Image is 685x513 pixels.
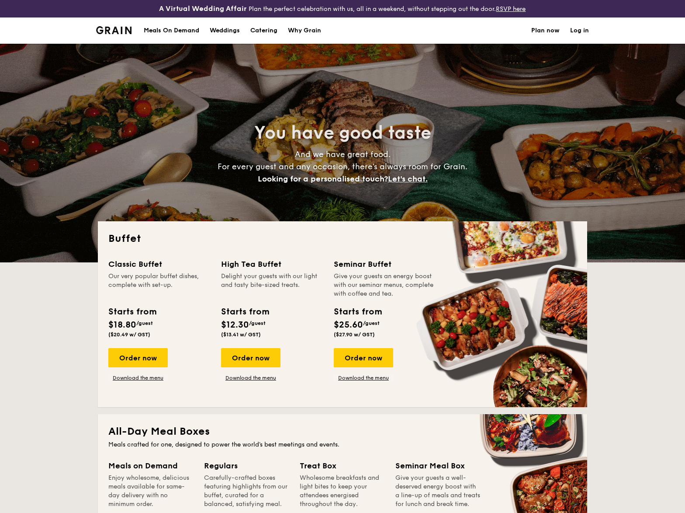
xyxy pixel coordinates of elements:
span: $18.80 [108,320,136,330]
h2: All-Day Meal Boxes [108,425,577,439]
a: Meals On Demand [138,17,204,44]
div: High Tea Buffet [221,258,323,270]
div: Give your guests a well-deserved energy boost with a line-up of meals and treats for lunch and br... [395,474,481,509]
span: ($13.41 w/ GST) [221,332,261,338]
div: Order now [108,348,168,367]
a: Download the menu [334,374,393,381]
div: Order now [221,348,280,367]
h4: A Virtual Wedding Affair [159,3,247,14]
h2: Buffet [108,232,577,246]
div: Give your guests an energy boost with our seminar menus, complete with coffee and tea. [334,272,436,298]
span: $25.60 [334,320,363,330]
a: Download the menu [221,374,280,381]
a: Plan now [531,17,560,44]
div: Our very popular buffet dishes, complete with set-up. [108,272,211,298]
div: Meals on Demand [108,460,194,472]
div: Seminar Buffet [334,258,436,270]
div: Weddings [210,17,240,44]
span: ($27.90 w/ GST) [334,332,375,338]
a: Why Grain [283,17,326,44]
div: Enjoy wholesome, delicious meals available for same-day delivery with no minimum order. [108,474,194,509]
div: Starts from [108,305,156,318]
span: /guest [363,320,380,326]
div: Treat Box [300,460,385,472]
div: Carefully-crafted boxes featuring highlights from our buffet, curated for a balanced, satisfying ... [204,474,289,509]
a: Catering [245,17,283,44]
span: And we have great food. For every guest and any occasion, there’s always room for Grain. [218,150,467,184]
span: /guest [136,320,153,326]
div: Wholesome breakfasts and light bites to keep your attendees energised throughout the day. [300,474,385,509]
span: ($20.49 w/ GST) [108,332,150,338]
a: Download the menu [108,374,168,381]
h1: Catering [250,17,277,44]
div: Delight your guests with our light and tasty bite-sized treats. [221,272,323,298]
div: Meals crafted for one, designed to power the world's best meetings and events. [108,440,577,449]
div: Starts from [221,305,269,318]
span: /guest [249,320,266,326]
span: You have good taste [254,122,431,143]
img: Grain [96,26,131,34]
a: Logotype [96,26,131,34]
div: Why Grain [288,17,321,44]
span: Looking for a personalised touch? [258,174,388,184]
div: Classic Buffet [108,258,211,270]
a: Weddings [204,17,245,44]
div: Starts from [334,305,381,318]
span: Let's chat. [388,174,428,184]
span: $12.30 [221,320,249,330]
a: Log in [570,17,589,44]
div: Plan the perfect celebration with us, all in a weekend, without stepping out the door. [114,3,571,14]
div: Meals On Demand [144,17,199,44]
div: Seminar Meal Box [395,460,481,472]
div: Regulars [204,460,289,472]
div: Order now [334,348,393,367]
a: RSVP here [496,5,526,13]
